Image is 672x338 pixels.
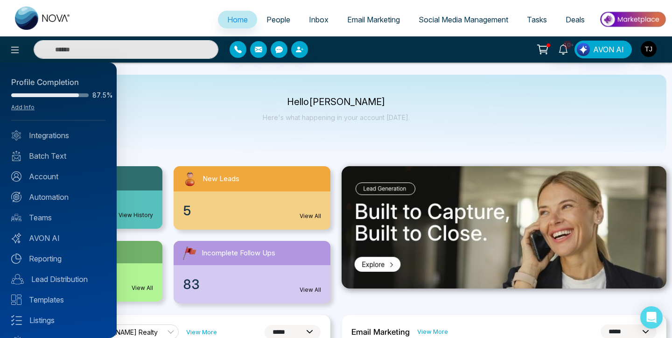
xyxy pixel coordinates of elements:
[11,150,105,162] a: Batch Text
[11,171,21,182] img: Account.svg
[11,233,21,243] img: Avon-AI.svg
[11,253,105,264] a: Reporting
[11,192,21,202] img: Automation.svg
[11,315,22,325] img: Listings.svg
[11,274,24,284] img: Lead-dist.svg
[11,171,105,182] a: Account
[11,212,21,223] img: team.svg
[11,130,21,141] img: Integrated.svg
[11,294,105,305] a: Templates
[11,191,105,203] a: Automation
[92,92,105,99] span: 87.5%
[11,295,21,305] img: Templates.svg
[640,306,663,329] div: Open Intercom Messenger
[11,253,21,264] img: Reporting.svg
[11,274,105,285] a: Lead Distribution
[11,77,105,89] div: Profile Completion
[11,104,35,111] a: Add Info
[11,232,105,244] a: AVON AI
[11,212,105,223] a: Teams
[11,130,105,141] a: Integrations
[11,315,105,326] a: Listings
[11,151,21,161] img: batch_text_white.png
